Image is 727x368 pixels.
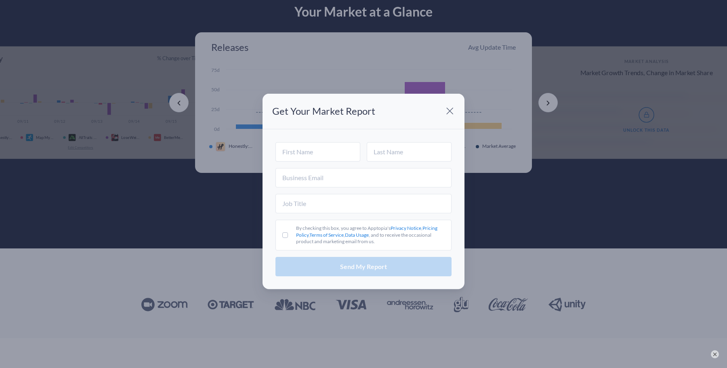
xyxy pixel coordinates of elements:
a: Privacy Notice [391,225,421,231]
input: Job Title [275,194,452,213]
a: Data Usage [345,231,369,238]
input: First Name [275,142,360,162]
input: Business Email [275,168,452,187]
button: × [711,350,719,358]
input: By checking this box, you agree to Apptopia'sPrivacy Notice,Pricing Policy,Terms of Service,Data ... [282,232,288,238]
a: Terms of Service [309,231,344,238]
input: Last Name [367,142,452,162]
span: By checking this box, you agree to Apptopia's , , , , and to receive the occasional product and m... [296,225,437,245]
p: Get Your Market Report [272,106,375,116]
a: Pricing Policy [296,225,437,238]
